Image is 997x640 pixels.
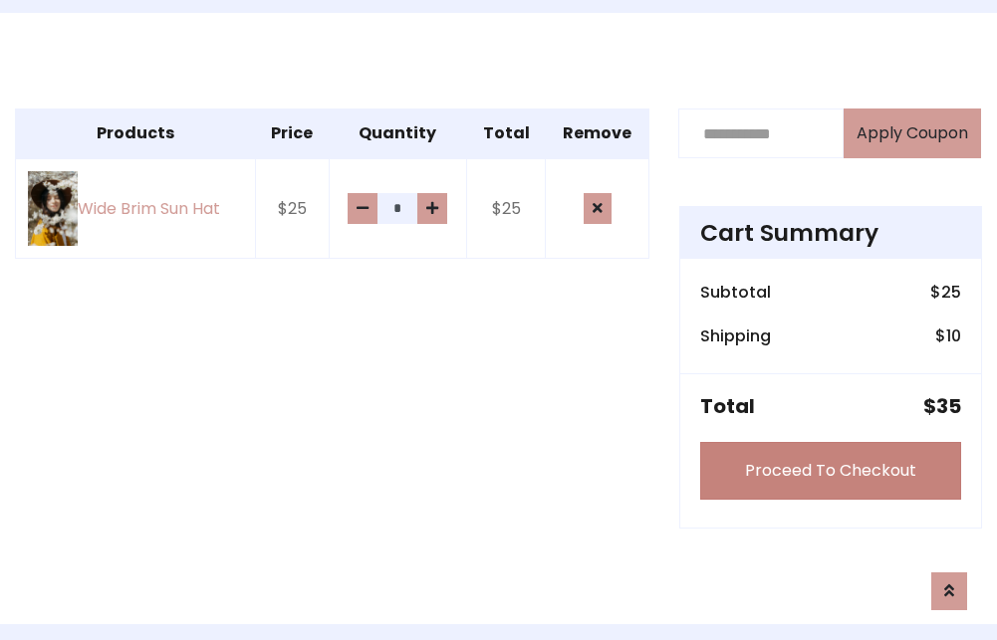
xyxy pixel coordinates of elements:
[16,109,256,159] th: Products
[466,109,546,159] th: Total
[700,442,961,500] a: Proceed To Checkout
[466,158,546,259] td: $25
[255,158,329,259] td: $25
[700,283,771,302] h6: Subtotal
[935,326,961,345] h6: $
[700,219,961,247] h4: Cart Summary
[700,326,771,345] h6: Shipping
[930,283,961,302] h6: $
[700,394,755,418] h5: Total
[923,394,961,418] h5: $
[946,324,961,347] span: 10
[941,281,961,304] span: 25
[546,109,649,159] th: Remove
[28,171,243,246] a: Wide Brim Sun Hat
[936,392,961,420] span: 35
[255,109,329,159] th: Price
[329,109,466,159] th: Quantity
[844,108,981,158] button: Apply Coupon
